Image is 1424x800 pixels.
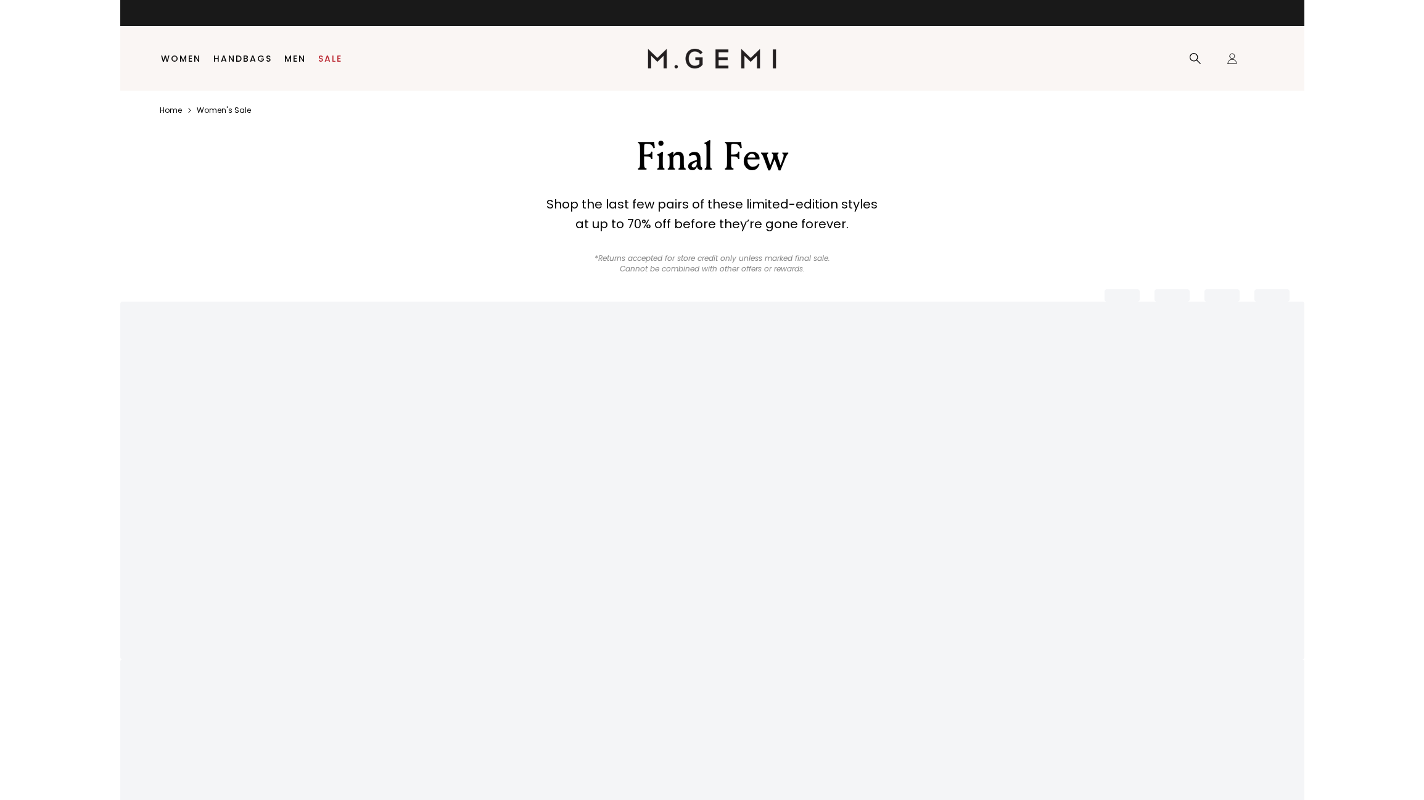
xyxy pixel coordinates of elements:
[648,49,776,68] img: M.Gemi
[213,54,272,64] a: Handbags
[160,105,182,115] a: Home
[284,54,306,64] a: Men
[498,135,926,179] div: Final Few
[318,54,342,64] a: Sale
[197,105,251,115] a: Women's sale
[587,254,837,274] p: *Returns accepted for store credit only unless marked final sale. Cannot be combined with other o...
[546,196,878,233] strong: Shop the last few pairs of these limited-edition styles at up to 70% off before they’re gone fore...
[161,54,201,64] a: Women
